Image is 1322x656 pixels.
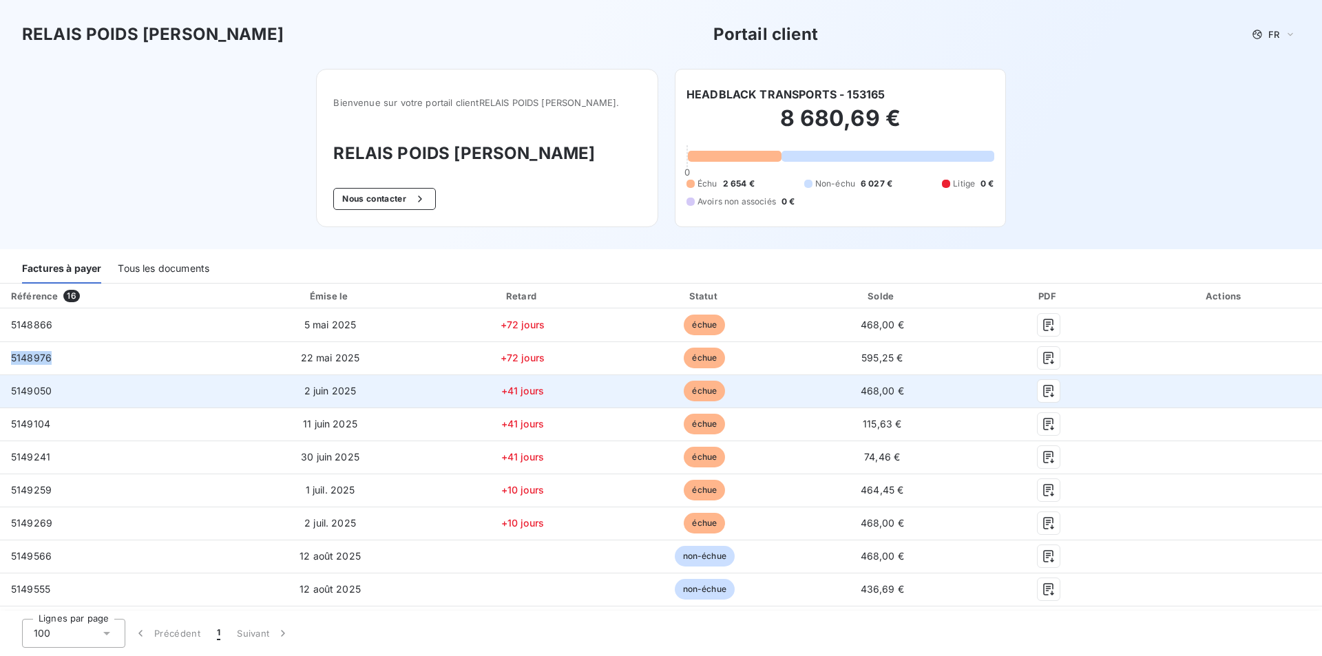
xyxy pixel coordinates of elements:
[861,385,904,396] span: 468,00 €
[118,255,209,284] div: Tous les documents
[333,141,641,166] h3: RELAIS POIDS [PERSON_NAME]
[953,178,975,190] span: Litige
[11,517,52,529] span: 5149269
[501,484,544,496] span: +10 jours
[501,517,544,529] span: +10 jours
[501,319,545,330] span: +72 jours
[217,626,220,640] span: 1
[684,480,725,500] span: échue
[864,451,900,463] span: 74,46 €
[781,195,795,208] span: 0 €
[501,352,545,363] span: +72 jours
[229,619,298,648] button: Suivant
[684,315,725,335] span: échue
[501,385,544,396] span: +41 jours
[209,619,229,648] button: 1
[973,289,1125,303] div: PDF
[11,418,50,430] span: 5149104
[11,385,52,396] span: 5149050
[684,447,725,467] span: échue
[697,195,776,208] span: Avoirs non associés
[618,289,792,303] div: Statut
[686,105,994,146] h2: 8 680,69 €
[22,22,284,47] h3: RELAIS POIDS [PERSON_NAME]
[675,579,735,600] span: non-échue
[684,348,725,368] span: échue
[501,451,544,463] span: +41 jours
[684,381,725,401] span: échue
[11,550,52,562] span: 5149566
[861,319,904,330] span: 468,00 €
[11,319,52,330] span: 5148866
[11,451,50,463] span: 5149241
[333,97,641,108] span: Bienvenue sur votre portail client RELAIS POIDS [PERSON_NAME] .
[815,178,855,190] span: Non-échu
[125,619,209,648] button: Précédent
[980,178,994,190] span: 0 €
[304,385,357,396] span: 2 juin 2025
[861,352,903,363] span: 595,25 €
[11,583,50,595] span: 5149555
[11,352,52,363] span: 5148976
[697,178,717,190] span: Échu
[300,550,361,562] span: 12 août 2025
[301,451,359,463] span: 30 juin 2025
[11,290,58,301] div: Référence
[34,626,50,640] span: 100
[797,289,967,303] div: Solde
[301,352,360,363] span: 22 mai 2025
[861,517,904,529] span: 468,00 €
[22,255,101,284] div: Factures à payer
[684,167,690,178] span: 0
[713,22,818,47] h3: Portail client
[723,178,755,190] span: 2 654 €
[1130,289,1319,303] div: Actions
[63,290,79,302] span: 16
[11,484,52,496] span: 5149259
[501,418,544,430] span: +41 jours
[675,546,735,567] span: non-échue
[684,414,725,434] span: échue
[861,178,892,190] span: 6 027 €
[233,289,428,303] div: Émise le
[861,550,904,562] span: 468,00 €
[304,517,356,529] span: 2 juil. 2025
[684,513,725,533] span: échue
[304,319,357,330] span: 5 mai 2025
[306,484,355,496] span: 1 juil. 2025
[863,418,901,430] span: 115,63 €
[433,289,612,303] div: Retard
[686,86,885,103] h6: HEADBLACK TRANSPORTS - 153165
[861,484,903,496] span: 464,45 €
[300,583,361,595] span: 12 août 2025
[303,418,357,430] span: 11 juin 2025
[333,188,435,210] button: Nous contacter
[861,583,904,595] span: 436,69 €
[1268,29,1279,40] span: FR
